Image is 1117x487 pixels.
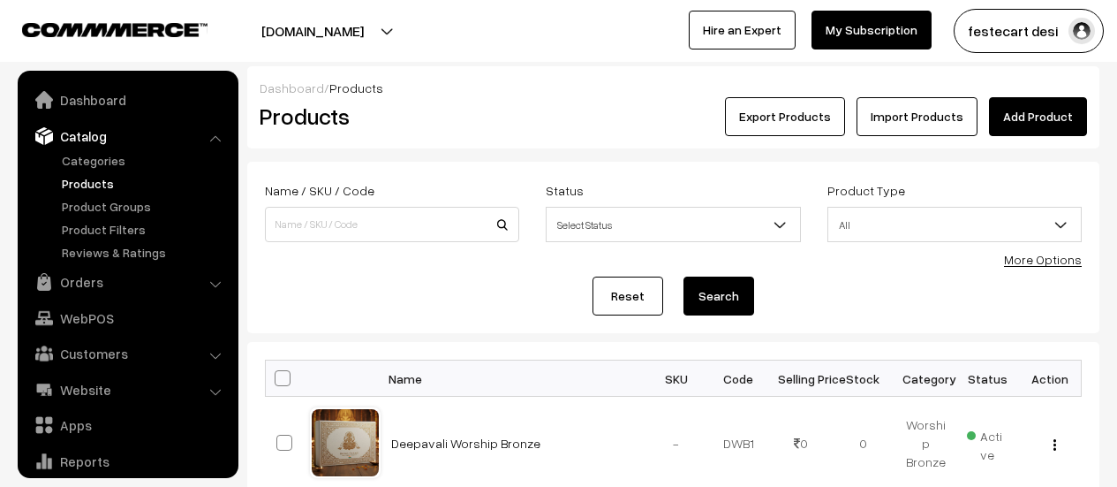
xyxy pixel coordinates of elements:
th: SKU [645,361,708,397]
img: COMMMERCE [22,23,208,36]
a: Hire an Expert [689,11,796,49]
a: Categories [57,151,232,170]
div: / [260,79,1087,97]
th: Code [707,361,770,397]
th: Stock [832,361,894,397]
button: festecart desi [954,9,1104,53]
h2: Products [260,103,517,130]
a: Add Product [989,97,1087,136]
span: All [828,209,1081,240]
th: Selling Price [770,361,833,397]
th: Status [956,361,1019,397]
a: Orders [22,266,232,298]
label: Name / SKU / Code [265,181,374,200]
span: Select Status [546,207,800,242]
a: Reviews & Ratings [57,243,232,262]
span: Products [329,80,383,95]
span: Active [967,422,1008,464]
button: Export Products [725,97,845,136]
a: Reset [592,277,663,316]
a: My Subscription [811,11,932,49]
img: user [1068,18,1095,44]
input: Name / SKU / Code [265,207,519,242]
a: WebPOS [22,302,232,334]
a: Catalog [22,120,232,152]
a: Website [22,374,232,406]
label: Product Type [827,181,905,200]
a: Import Products [857,97,977,136]
th: Name [381,361,645,397]
button: [DOMAIN_NAME] [200,9,426,53]
img: Menu [1053,439,1056,451]
a: Customers [22,338,232,369]
a: Product Filters [57,220,232,239]
a: Products [57,174,232,193]
span: Select Status [547,209,799,240]
th: Category [894,361,957,397]
a: Dashboard [260,80,324,95]
a: COMMMERCE [22,18,177,39]
button: Search [683,277,754,316]
a: Reports [22,445,232,477]
th: Action [1019,361,1082,397]
a: Dashboard [22,84,232,116]
span: All [827,207,1082,242]
label: Status [546,181,584,200]
a: Deepavali Worship Bronze [391,436,540,451]
a: More Options [1004,252,1082,267]
a: Apps [22,409,232,441]
a: Product Groups [57,197,232,216]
